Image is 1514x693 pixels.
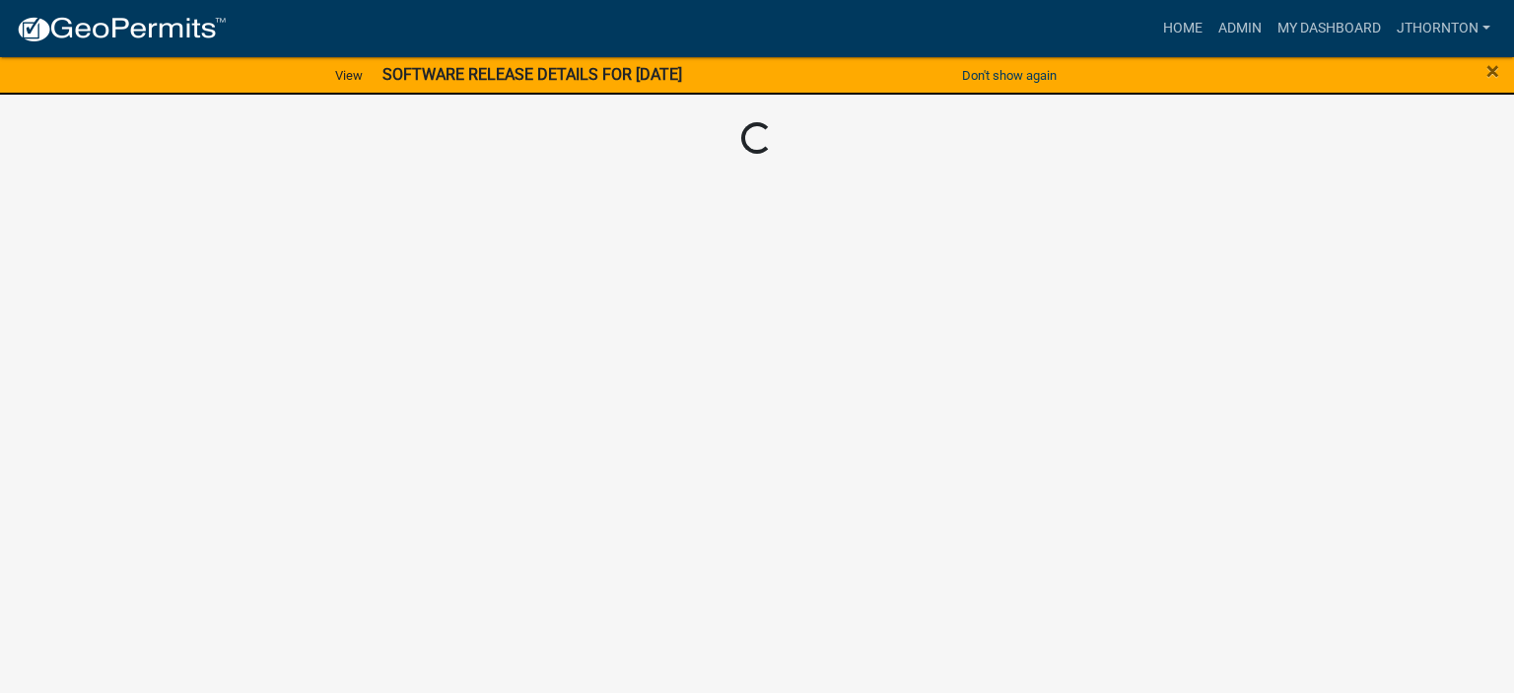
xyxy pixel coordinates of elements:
[327,59,371,92] a: View
[1486,59,1499,83] button: Close
[382,65,682,84] strong: SOFTWARE RELEASE DETAILS FOR [DATE]
[1389,10,1498,47] a: JThornton
[1155,10,1210,47] a: Home
[954,59,1065,92] button: Don't show again
[1486,57,1499,85] span: ×
[1270,10,1389,47] a: My Dashboard
[1210,10,1270,47] a: Admin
